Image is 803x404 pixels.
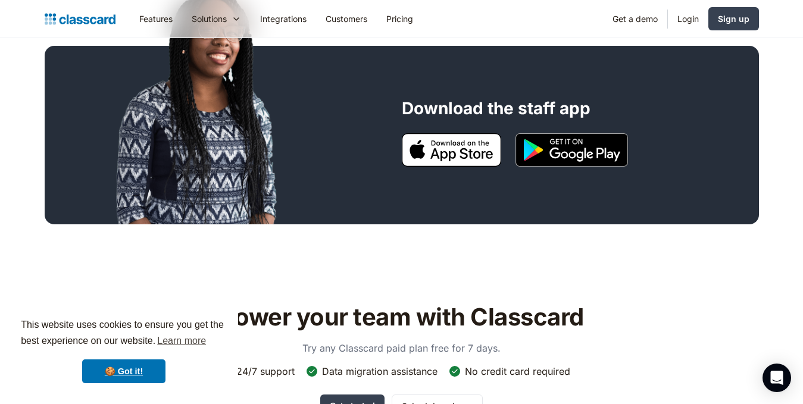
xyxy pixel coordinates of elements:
a: learn more about cookies [155,332,208,350]
h3: Download the staff app [402,98,590,119]
div: 24/7 support [236,365,295,378]
a: Sign up [708,7,759,30]
span: This website uses cookies to ensure you get the best experience on our website. [21,318,227,350]
a: dismiss cookie message [82,359,165,383]
div: cookieconsent [10,306,238,394]
a: Integrations [251,5,316,32]
a: Logo [45,11,115,27]
div: No credit card required [465,365,570,378]
a: Get a demo [603,5,667,32]
a: Customers [316,5,377,32]
div: Sign up [718,12,749,25]
a: Features [130,5,182,32]
div: Solutions [182,5,251,32]
div: Data migration assistance [322,365,438,378]
a: Pricing [377,5,423,32]
h2: Power your team with Classcard [213,303,590,331]
a: Login [668,5,708,32]
div: Solutions [192,12,227,25]
p: Try any Classcard paid plan free for 7 days. [283,341,521,355]
div: Open Intercom Messenger [763,364,791,392]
